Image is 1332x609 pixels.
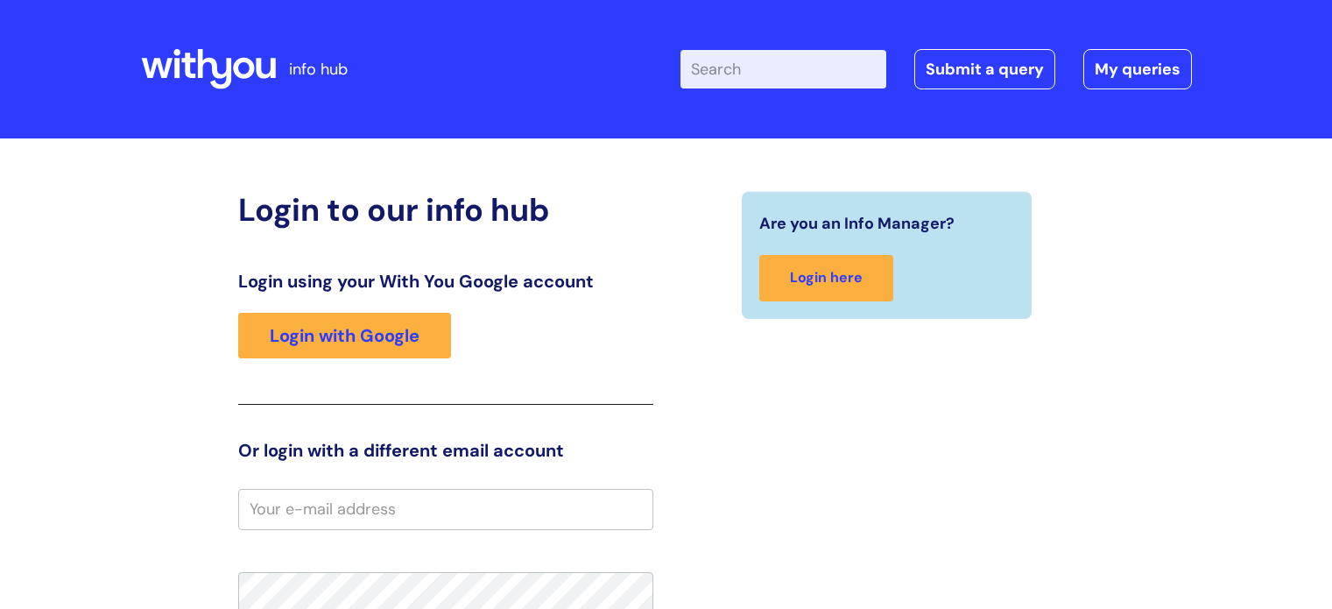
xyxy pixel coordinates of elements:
[759,209,955,237] span: Are you an Info Manager?
[680,50,886,89] input: Search
[238,489,653,529] input: Your e-mail address
[914,49,1055,89] a: Submit a query
[759,255,893,301] a: Login here
[289,55,348,83] p: info hub
[238,313,451,358] a: Login with Google
[238,271,653,292] h3: Login using your With You Google account
[238,191,653,229] h2: Login to our info hub
[1083,49,1192,89] a: My queries
[238,440,653,461] h3: Or login with a different email account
